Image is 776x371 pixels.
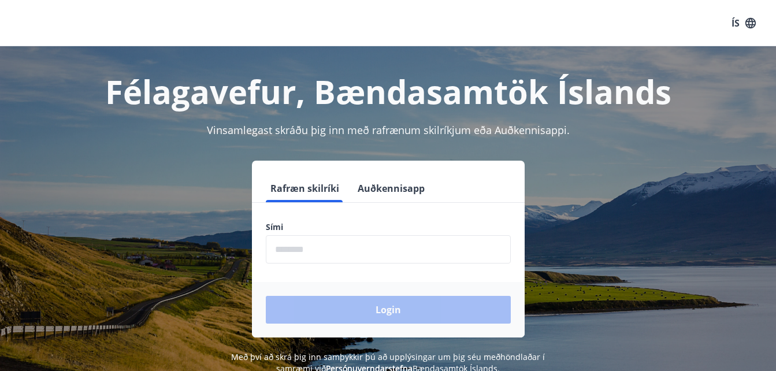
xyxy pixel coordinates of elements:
[207,123,570,137] span: Vinsamlegast skráðu þig inn með rafrænum skilríkjum eða Auðkennisappi.
[14,69,762,113] h1: Félagavefur, Bændasamtök Íslands
[353,175,429,202] button: Auðkennisapp
[266,221,511,233] label: Sími
[266,175,344,202] button: Rafræn skilríki
[725,13,762,34] button: ÍS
